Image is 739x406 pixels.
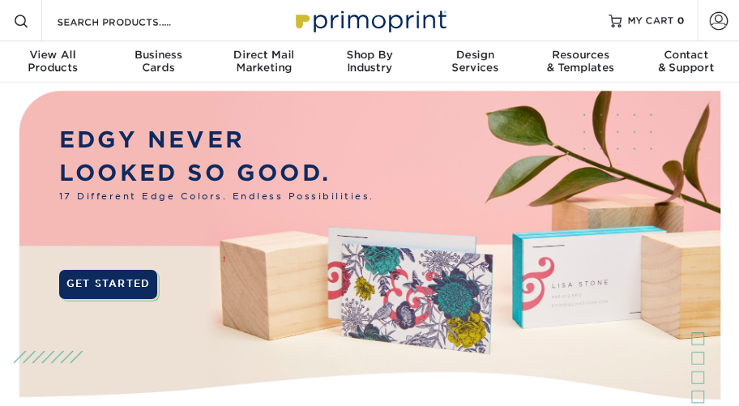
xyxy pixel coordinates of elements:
[317,49,422,62] span: Shop By
[317,49,422,75] div: Industry
[105,49,211,62] span: Business
[422,49,528,62] span: Design
[634,49,739,62] span: Contact
[288,2,451,37] img: Primoprint
[105,41,211,84] a: BusinessCards
[211,49,317,62] span: Direct Mail
[422,49,528,75] div: Services
[528,49,633,75] div: & Templates
[528,41,633,84] a: Resources& Templates
[59,156,374,190] p: LOOKED SO GOOD.
[528,49,633,62] span: Resources
[59,123,374,156] p: EDGY NEVER
[59,270,157,299] a: GET STARTED
[422,41,528,84] a: DesignServices
[634,49,739,75] div: & Support
[105,49,211,75] div: Cards
[317,41,422,84] a: Shop ByIndustry
[634,41,739,84] a: Contact& Support
[55,11,213,31] input: SEARCH PRODUCTS.....
[59,190,374,203] span: 17 Different Edge Colors. Endless Possibilities.
[211,41,317,84] a: Direct MailMarketing
[211,49,317,75] div: Marketing
[628,14,674,28] span: MY CART
[677,15,685,26] span: 0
